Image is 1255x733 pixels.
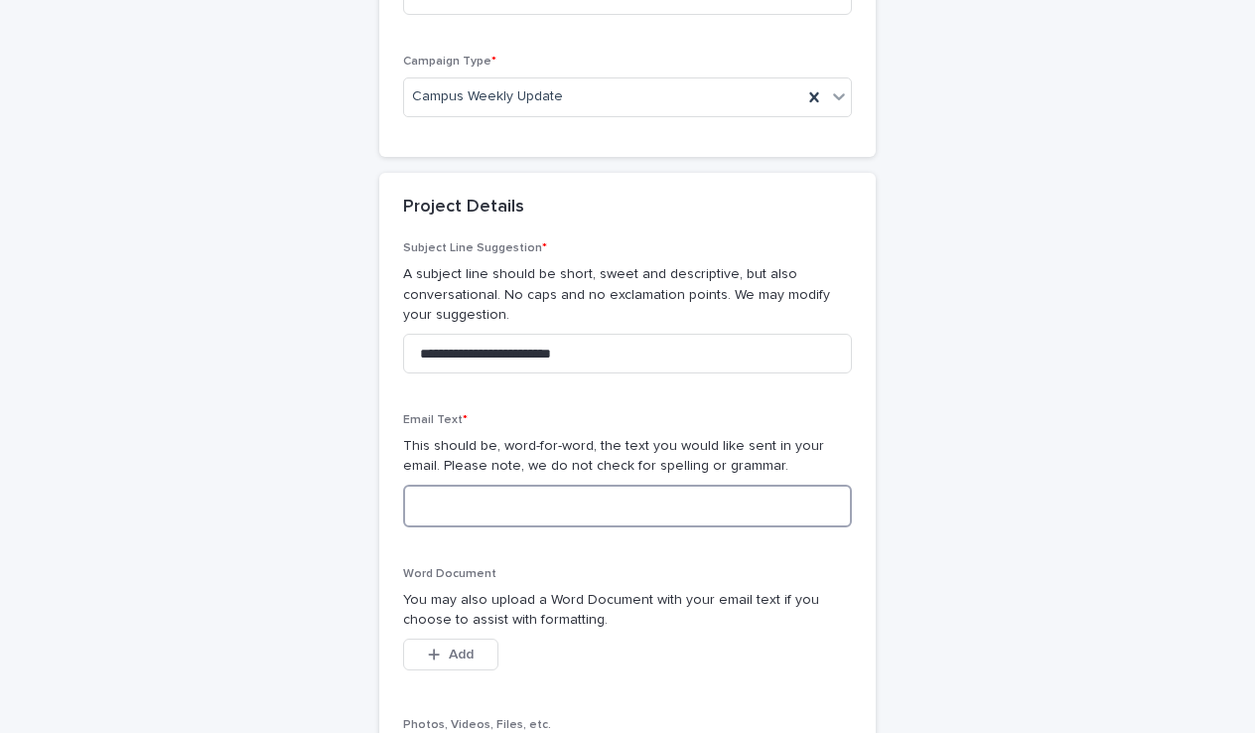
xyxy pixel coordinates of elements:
[403,264,852,326] p: A subject line should be short, sweet and descriptive, but also conversational. No caps and no ex...
[403,414,468,426] span: Email Text
[403,719,551,731] span: Photos, Videos, Files, etc.
[403,568,496,580] span: Word Document
[403,590,852,632] p: You may also upload a Word Document with your email text if you choose to assist with formatting.
[403,242,547,254] span: Subject Line Suggestion
[403,197,524,219] h2: Project Details
[403,436,852,478] p: This should be, word-for-word, the text you would like sent in your email. Please note, we do not...
[403,639,498,670] button: Add
[403,56,496,68] span: Campaign Type
[412,86,563,107] span: Campus Weekly Update
[449,648,474,661] span: Add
